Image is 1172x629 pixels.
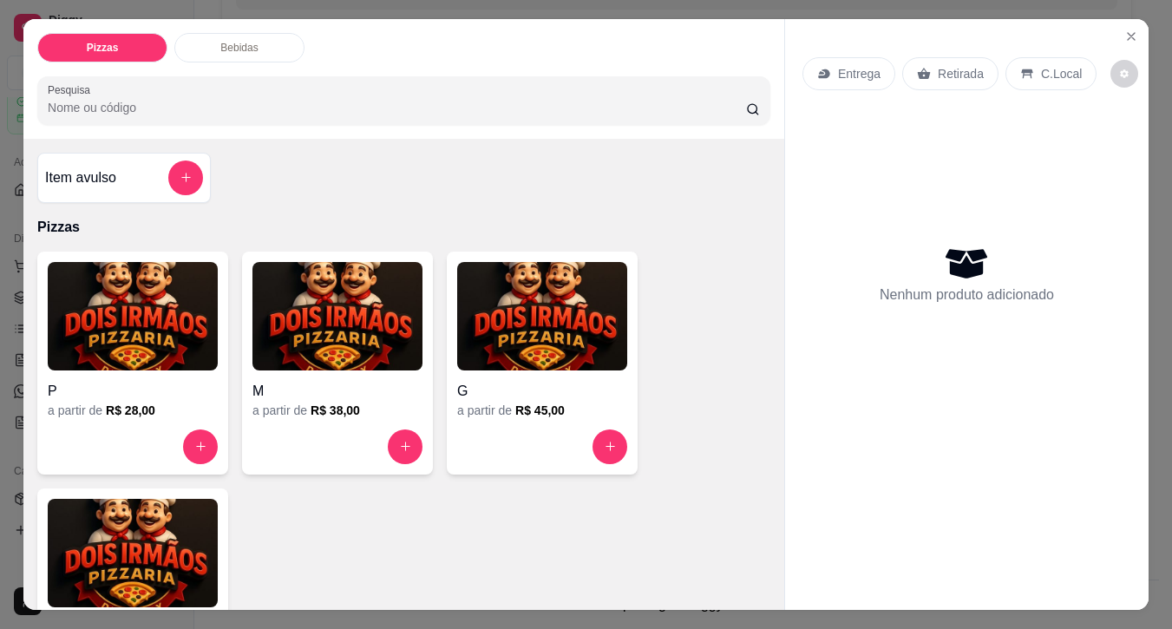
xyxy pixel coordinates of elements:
[1110,60,1138,88] button: decrease-product-quantity
[1041,65,1082,82] p: C.Local
[48,99,746,116] input: Pesquisa
[48,402,218,419] div: a partir de
[183,429,218,464] button: increase-product-quantity
[48,381,218,402] h4: P
[1117,23,1145,50] button: Close
[48,499,218,607] img: product-image
[593,429,627,464] button: increase-product-quantity
[388,429,422,464] button: increase-product-quantity
[457,402,627,419] div: a partir de
[48,82,96,97] label: Pesquisa
[880,285,1054,305] p: Nenhum produto adicionado
[87,41,119,55] p: Pizzas
[252,262,422,370] img: product-image
[252,381,422,402] h4: M
[106,402,155,419] h6: R$ 28,00
[220,41,258,55] p: Bebidas
[48,262,218,370] img: product-image
[838,65,881,82] p: Entrega
[457,381,627,402] h4: G
[457,262,627,370] img: product-image
[37,217,770,238] p: Pizzas
[252,402,422,419] div: a partir de
[515,402,565,419] h6: R$ 45,00
[938,65,984,82] p: Retirada
[311,402,360,419] h6: R$ 38,00
[45,167,116,188] h4: Item avulso
[168,161,203,195] button: add-separate-item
